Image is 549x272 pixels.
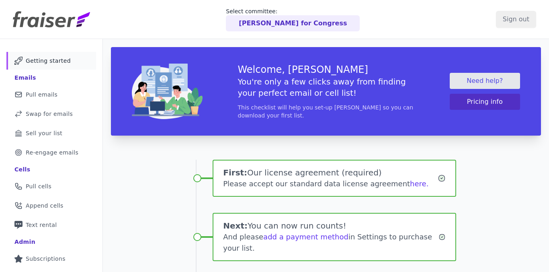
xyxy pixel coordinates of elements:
a: Append cells [6,197,96,214]
h1: You can now run counts! [223,220,438,231]
a: Pull emails [6,86,96,103]
div: Cells [14,165,30,173]
h1: Our license agreement (required) [223,167,438,178]
span: Getting started [26,57,71,65]
span: Subscriptions [26,255,66,263]
div: And please in Settings to purchase your list. [223,231,438,254]
span: Next: [223,221,248,231]
span: Text rental [26,221,57,229]
span: Sell your list [26,129,62,137]
a: Re-engage emails [6,144,96,161]
h3: Welcome, [PERSON_NAME] [238,63,414,76]
h5: You're only a few clicks away from finding your perfect email or cell list! [238,76,414,99]
a: Need help? [450,73,520,89]
a: Select committee: [PERSON_NAME] for Congress [226,7,360,31]
a: Getting started [6,52,96,70]
a: Sell your list [6,124,96,142]
input: Sign out [496,11,536,28]
span: Pull emails [26,91,57,99]
img: Fraiser Logo [13,11,90,27]
div: Emails [14,74,36,82]
a: add a payment method [263,233,348,241]
a: Swap for emails [6,105,96,123]
span: Re-engage emails [26,148,78,157]
span: Swap for emails [26,110,73,118]
p: Select committee: [226,7,360,15]
div: Admin [14,238,35,246]
p: This checklist will help you set-up [PERSON_NAME] so you can download your first list. [238,103,414,120]
a: Pull cells [6,177,96,195]
div: Please accept our standard data license agreement [223,178,438,190]
p: [PERSON_NAME] for Congress [239,19,347,28]
img: img [132,64,203,119]
a: Subscriptions [6,250,96,268]
button: Pricing info [450,94,520,110]
span: First: [223,168,247,177]
a: Text rental [6,216,96,234]
span: Append cells [26,202,64,210]
span: Pull cells [26,182,51,190]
